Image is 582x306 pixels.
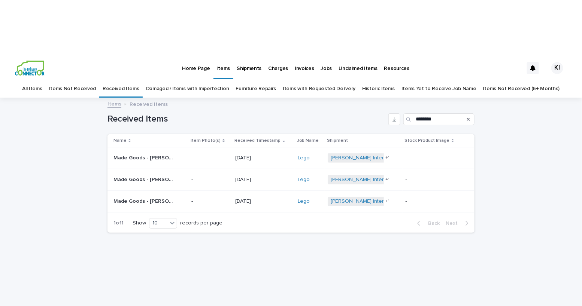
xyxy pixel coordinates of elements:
[283,80,355,98] a: Items with Requested Delivery
[113,197,178,205] p: Made Goods - Tennison Swivel Counter Stool/SKUFURTENNICSSWESDN-GY | 73964
[182,56,210,72] p: Home Page
[49,80,96,98] a: Items Not Received
[381,56,413,79] a: Resources
[446,221,462,226] span: Next
[235,137,281,145] p: Received Timestamp
[403,113,475,125] input: Search
[321,56,332,72] p: Jobs
[233,56,265,79] a: Shipments
[331,155,450,161] a: [PERSON_NAME] Interiors | TDC Delivery | 24494
[385,156,389,160] span: + 1
[291,56,318,79] a: Invoices
[107,114,385,125] h1: Received Items
[362,80,395,98] a: Historic Items
[236,198,292,205] p: [DATE]
[298,177,310,183] a: Lego
[217,56,230,72] p: Items
[113,175,178,183] p: Made Goods - Tennison Swivel Counter Stool/SKUFURTENNICSSWESDN-GY | 73963
[318,56,336,79] a: Jobs
[331,177,450,183] a: [PERSON_NAME] Interiors | TDC Delivery | 24494
[406,177,463,183] p: -
[130,100,168,108] p: Received Items
[297,137,319,145] p: Job Name
[411,220,443,227] button: Back
[385,199,389,204] span: + 1
[107,190,475,212] tr: Made Goods - [PERSON_NAME] Swivel Counter Stool/SKUFURTENNICSSWESDN-GY | 73964Made Goods - [PERSO...
[103,80,139,98] a: Received Items
[180,220,222,226] p: records per page
[113,153,178,161] p: Made Goods - Tennison Swivel Counter Stool/SKUFURTENNICSSWESDN-GY | 73962
[265,56,291,79] a: Charges
[191,177,229,183] p: -
[406,198,463,205] p: -
[443,220,475,227] button: Next
[149,219,167,227] div: 10
[22,80,42,98] a: All Items
[298,155,310,161] a: Lego
[191,198,229,205] p: -
[384,56,409,72] p: Resources
[237,56,261,72] p: Shipments
[406,155,463,161] p: -
[336,56,381,79] a: Unclaimed Items
[179,56,213,79] a: Home Page
[107,147,475,169] tr: Made Goods - [PERSON_NAME] Swivel Counter Stool/SKUFURTENNICSSWESDN-GY | 73962Made Goods - [PERSO...
[146,80,229,98] a: Damaged / Items with Imperfection
[298,198,310,205] a: Lego
[191,137,221,145] p: Item Photo(s)
[295,56,314,72] p: Invoices
[107,214,130,232] p: 1 of 1
[385,177,389,182] span: + 1
[327,137,348,145] p: Shipment
[213,56,233,78] a: Items
[401,80,476,98] a: Items Yet to Receive Job Name
[236,80,276,98] a: Furniture Repairs
[191,155,229,161] p: -
[236,155,292,161] p: [DATE]
[331,198,450,205] a: [PERSON_NAME] Interiors | TDC Delivery | 24494
[483,80,560,98] a: Items Not Received (6+ Months)
[107,99,121,108] a: Items
[551,62,563,74] div: KI
[268,56,288,72] p: Charges
[424,221,440,226] span: Back
[133,220,146,226] p: Show
[113,137,127,145] p: Name
[15,61,45,76] img: aCWQmA6OSGG0Kwt8cj3c
[339,56,378,72] p: Unclaimed Items
[405,137,450,145] p: Stock Product Image
[236,177,292,183] p: [DATE]
[107,169,475,190] tr: Made Goods - [PERSON_NAME] Swivel Counter Stool/SKUFURTENNICSSWESDN-GY | 73963Made Goods - [PERSO...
